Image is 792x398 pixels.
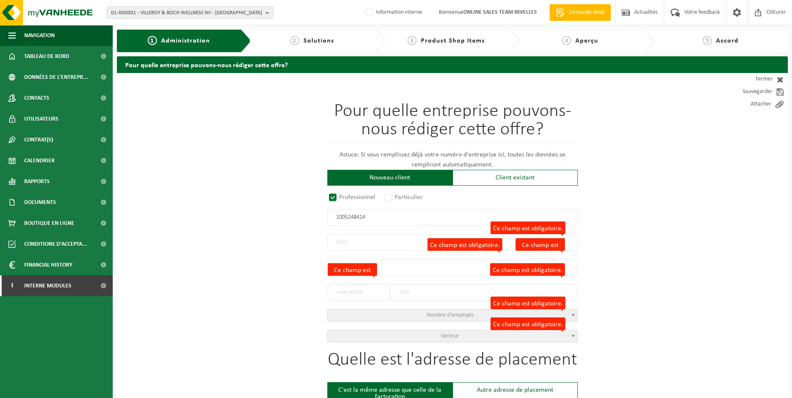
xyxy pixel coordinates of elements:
div: Client existant [453,170,578,186]
span: Solutions [304,38,334,44]
span: Rapports [24,171,50,192]
a: 1Administration [123,36,234,46]
span: 01-000001 - VILLEROY & BOCH WELLNESS NV - [GEOGRAPHIC_DATA] [111,7,262,19]
span: Données de l'entrepr... [24,67,88,88]
span: 3 [407,36,417,45]
span: 4 [562,36,571,45]
span: Demande devis [567,8,607,17]
div: Nouveau client [327,170,453,186]
a: Attacher [713,98,788,111]
span: I [8,275,16,296]
a: 2Solutions [255,36,368,46]
input: Rue [328,259,515,276]
span: Administration [161,38,210,44]
span: Conditions d'accepta... [24,234,87,254]
label: Ce champ est obligatoire. [491,222,565,234]
span: 2 [290,36,299,45]
h1: Pour quelle entreprise pouvons-nous rédiger cette offre? [327,102,578,144]
span: Nombre d'employés [427,312,473,318]
input: Nom [327,234,578,251]
h1: Quelle est l'adresse de placement [327,351,578,374]
span: 5 [703,36,712,45]
span: Documents [24,192,56,213]
label: Ce champ est obligatoire. [490,263,565,276]
a: Fermer [713,73,788,86]
span: Utilisateurs [24,108,58,129]
span: Product Shop Items [421,38,485,44]
span: Calendrier [24,150,55,171]
label: Ce champ est obligatoire. [491,317,565,330]
label: Ce champ est obligatoire. [328,263,377,276]
span: Boutique en ligne [24,213,74,234]
input: Numéro d'entreprise [327,209,578,226]
a: 5Accord [658,36,784,46]
span: Contacts [24,88,49,108]
label: Ce champ est obligatoire. [428,238,502,251]
span: Contrat(s) [24,129,53,150]
span: 1 [148,36,157,45]
a: Sauvegarder [713,86,788,98]
a: 4Aperçu [524,36,637,46]
label: Particulier [383,191,425,203]
label: Information interne [364,6,422,19]
span: Secteur [441,333,459,339]
label: Professionnel [327,191,378,203]
strong: ONLINE SALES TEAM NIVELLES [463,9,537,15]
label: Ce champ est obligatoire. [516,238,565,251]
span: Financial History [24,254,72,275]
a: 3Product Shop Items [390,36,503,46]
span: Aperçu [575,38,598,44]
a: Demande devis [549,4,611,21]
input: Ville [390,284,577,301]
input: code postal [328,284,390,301]
label: Ce champ est obligatoire. [491,297,565,309]
span: Accord [716,38,739,44]
span: Tableau de bord [24,46,69,67]
p: Astuce: Si vous remplissez déjà votre numéro d'entreprise ici, toutes les données se rempliront a... [327,150,578,170]
span: Navigation [24,25,55,46]
button: 01-000001 - VILLEROY & BOCH WELLNESS NV - [GEOGRAPHIC_DATA] [106,6,273,19]
h2: Pour quelle entreprise pouvons-nous rédiger cette offre? [117,56,788,73]
span: Interne modules [24,275,71,296]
